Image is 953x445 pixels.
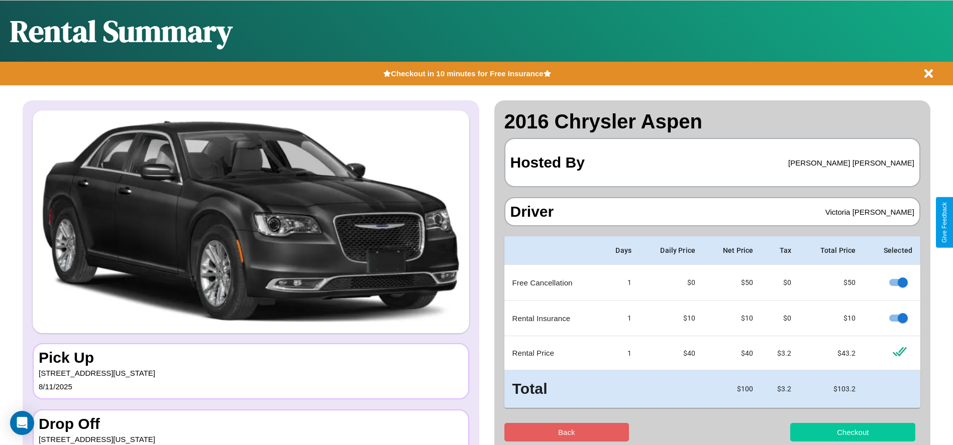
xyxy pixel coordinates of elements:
[762,236,800,265] th: Tax
[703,370,761,408] td: $ 100
[703,265,761,301] td: $ 50
[864,236,921,265] th: Selected
[512,276,592,289] p: Free Cancellation
[391,69,543,78] b: Checkout in 10 minutes for Free Insurance
[10,411,34,435] div: Open Intercom Messenger
[703,336,761,370] td: $ 40
[799,236,864,265] th: Total Price
[640,265,703,301] td: $0
[600,301,640,336] td: 1
[703,236,761,265] th: Net Price
[790,423,915,441] button: Checkout
[762,336,800,370] td: $ 3.2
[788,156,914,170] p: [PERSON_NAME] [PERSON_NAME]
[799,265,864,301] td: $ 50
[39,415,463,432] h3: Drop Off
[504,110,921,133] h2: 2016 Chrysler Aspen
[762,301,800,336] td: $0
[512,312,592,325] p: Rental Insurance
[600,336,640,370] td: 1
[799,370,864,408] td: $ 103.2
[640,236,703,265] th: Daily Price
[39,349,463,366] h3: Pick Up
[825,205,914,219] p: Victoria [PERSON_NAME]
[799,336,864,370] td: $ 43.2
[600,265,640,301] td: 1
[512,346,592,360] p: Rental Price
[510,144,585,181] h3: Hosted By
[703,301,761,336] td: $ 10
[762,370,800,408] td: $ 3.2
[640,301,703,336] td: $10
[510,203,554,220] h3: Driver
[39,380,463,393] p: 8 / 11 / 2025
[799,301,864,336] td: $ 10
[504,236,921,408] table: simple table
[504,423,629,441] button: Back
[941,202,948,243] div: Give Feedback
[10,11,233,52] h1: Rental Summary
[600,236,640,265] th: Days
[762,265,800,301] td: $0
[512,378,592,400] h3: Total
[39,366,463,380] p: [STREET_ADDRESS][US_STATE]
[640,336,703,370] td: $ 40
